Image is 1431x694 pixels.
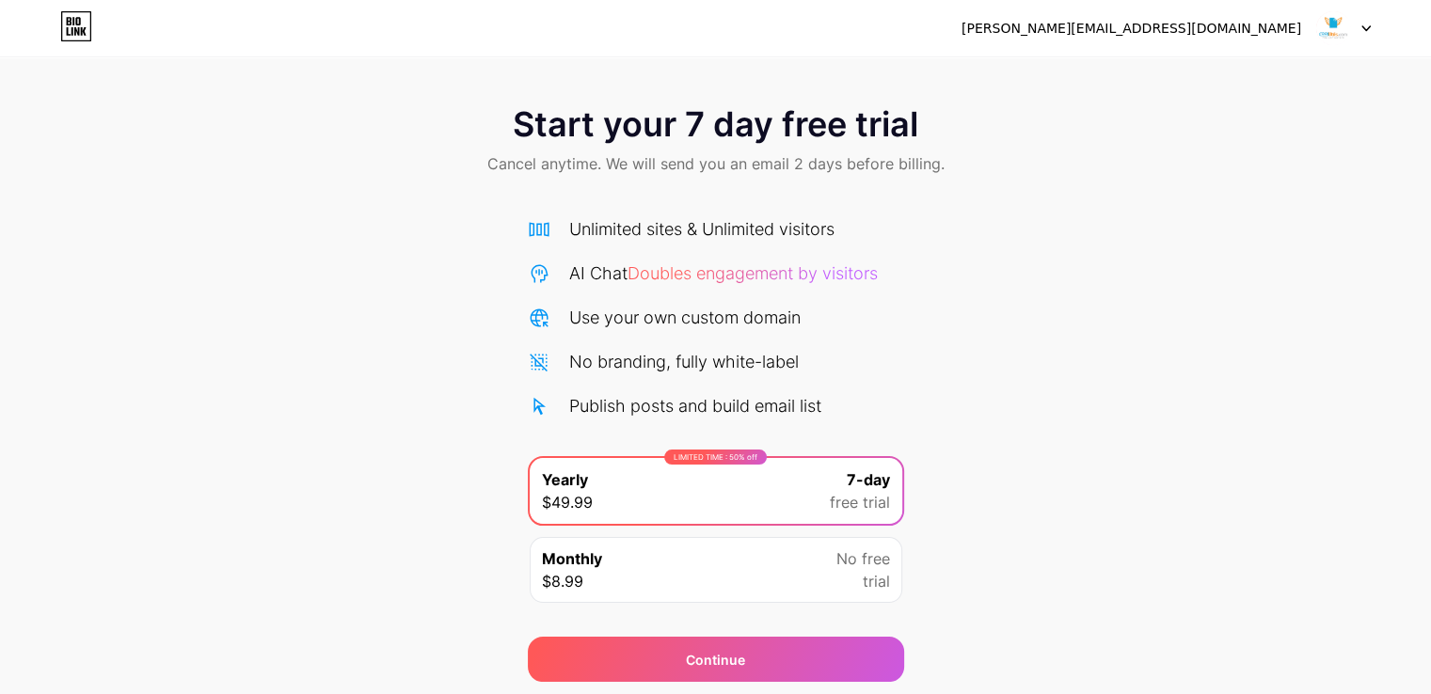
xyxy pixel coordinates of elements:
[836,547,890,570] span: No free
[569,216,835,242] div: Unlimited sites & Unlimited visitors
[569,305,801,330] div: Use your own custom domain
[542,491,593,513] span: $49.99
[569,260,878,286] div: AI Chat
[847,468,890,491] span: 7-day
[542,547,602,570] span: Monthly
[686,650,745,670] div: Continue
[664,450,767,465] div: LIMITED TIME : 50% off
[863,570,890,592] span: trial
[513,105,918,143] span: Start your 7 day free trial
[569,349,799,374] div: No branding, fully white-label
[487,152,945,175] span: Cancel anytime. We will send you an email 2 days before billing.
[542,468,588,491] span: Yearly
[830,491,890,513] span: free trial
[962,19,1301,39] div: [PERSON_NAME][EMAIL_ADDRESS][DOMAIN_NAME]
[1315,10,1351,46] img: coolutils
[628,263,878,283] span: Doubles engagement by visitors
[542,570,583,592] span: $8.99
[569,393,821,418] div: Publish posts and build email list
